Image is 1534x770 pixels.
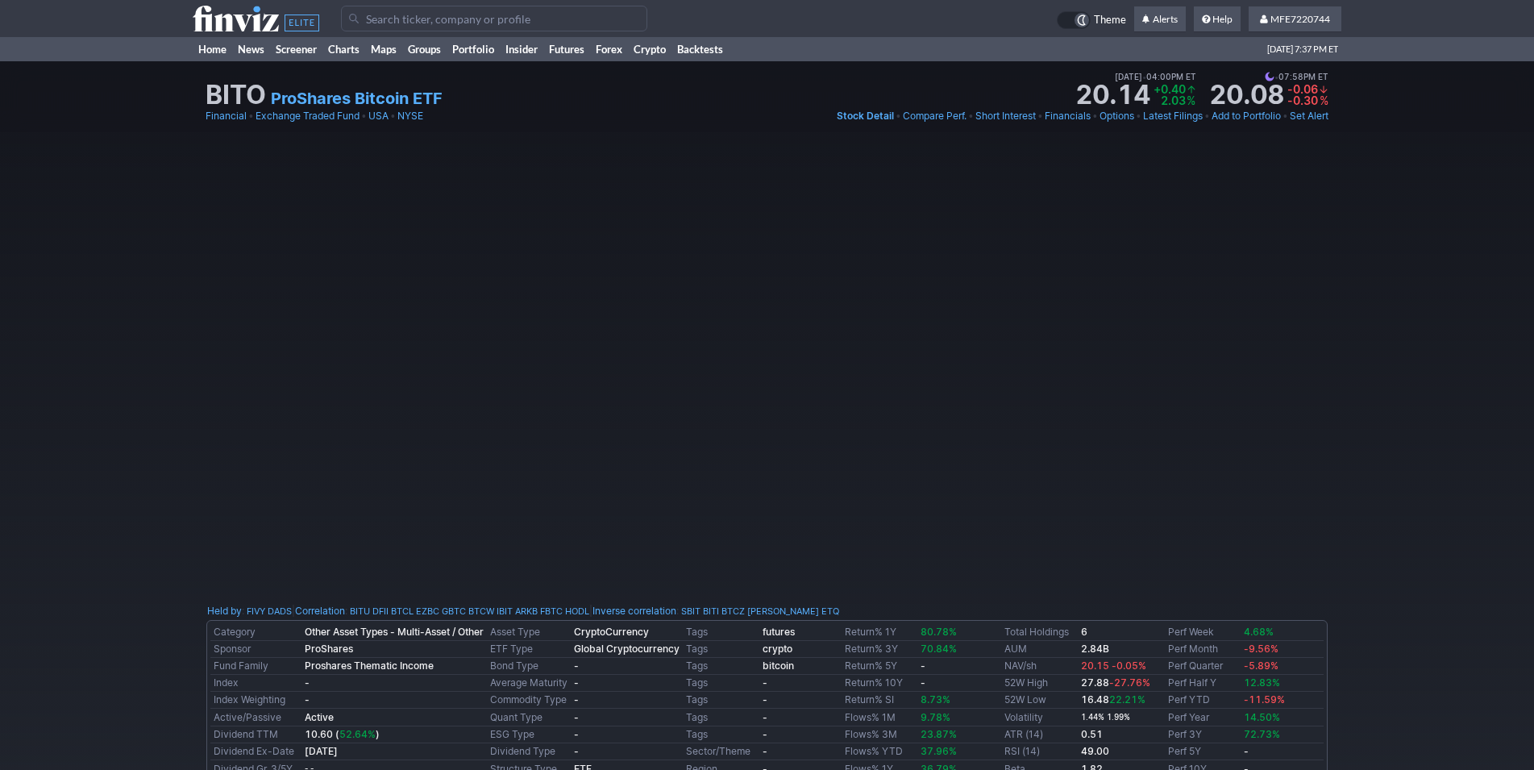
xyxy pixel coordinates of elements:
a: [PERSON_NAME] [747,603,819,619]
span: -0.30 [1287,94,1318,107]
div: | : [292,603,589,619]
a: Insider [500,37,543,61]
a: Set Alert [1290,108,1328,124]
a: Screener [270,37,322,61]
span: 12.83% [1244,676,1280,689]
td: NAV/sh [1001,658,1078,675]
td: Sector/Theme [683,743,759,760]
b: - [574,745,579,757]
b: Active [305,711,334,723]
span: [DATE] 04:00PM ET [1115,69,1196,84]
b: ProShares [305,643,353,655]
span: 23.87% [921,728,957,740]
a: Charts [322,37,365,61]
a: Home [193,37,232,61]
a: Groups [402,37,447,61]
strong: 20.14 [1075,82,1150,108]
b: - [763,745,767,757]
b: - [305,693,310,705]
td: Return% 10Y [842,675,917,692]
td: Quant Type [487,709,571,726]
b: Global Cryptocurrency [574,643,680,655]
td: RSI (14) [1001,743,1078,760]
b: - [763,728,767,740]
td: Average Maturity [487,675,571,692]
td: Perf Month [1165,641,1241,658]
a: Inverse correlation [592,605,676,617]
b: - [305,676,310,689]
b: 27.88 [1081,676,1150,689]
b: - [1244,745,1249,757]
td: Bond Type [487,658,571,675]
td: Flows% YTD [842,743,917,760]
span: 22.21% [1109,693,1145,705]
a: USA [368,108,389,124]
span: • [1274,69,1278,84]
span: 4.68% [1244,626,1274,638]
b: futures [763,626,795,638]
a: Add to Portfolio [1212,108,1281,124]
td: Perf YTD [1165,692,1241,709]
a: Dividend Ex-Date [214,745,294,757]
span: -11.59% [1244,693,1285,705]
span: • [1142,69,1146,84]
a: NYSE [397,108,423,124]
a: Forex [590,37,628,61]
a: GBTC [442,603,466,619]
b: Proshares Thematic Income [305,660,434,672]
td: ETF Type [487,641,571,658]
span: • [1092,108,1098,124]
td: AUM [1001,641,1078,658]
a: BTCW [468,603,494,619]
a: FBTC [540,603,563,619]
span: MFE7220744 [1270,13,1330,25]
a: SBIT [681,603,700,619]
b: CryptoCurrency [574,626,649,638]
a: MFE7220744 [1249,6,1341,32]
span: • [896,108,901,124]
td: Perf Quarter [1165,658,1241,675]
span: 80.78% [921,626,957,638]
span: • [1037,108,1043,124]
td: Index [210,675,301,692]
td: Asset Type [487,624,571,641]
a: DFII [372,603,389,619]
b: - [921,676,925,689]
td: Tags [683,709,759,726]
span: [DATE] 7:37 PM ET [1267,37,1338,61]
span: % [1320,94,1328,107]
b: 10.60 ( ) [305,728,380,740]
a: Crypto [628,37,671,61]
td: 52W High [1001,675,1078,692]
td: Commodity Type [487,692,571,709]
td: Return% 3Y [842,641,917,658]
a: [DATE] [305,745,338,757]
strong: 20.08 [1209,82,1284,108]
a: EZBC [416,603,439,619]
a: Financial [206,108,247,124]
span: 8.73% [921,693,950,705]
td: Tags [683,658,759,675]
span: • [1204,108,1210,124]
a: bitcoin [763,660,794,672]
span: 37.96% [921,745,957,757]
a: BTCZ [721,603,745,619]
div: | : [589,603,839,619]
td: Index Weighting [210,692,301,709]
td: Active/Passive [210,709,301,726]
span: • [1282,108,1288,124]
h1: BITO [206,82,266,108]
a: BTCL [391,603,414,619]
td: Tags [683,675,759,692]
td: Dividend Type [487,743,571,760]
b: - [574,728,579,740]
span: -0.06 [1287,82,1318,96]
span: +0.40 [1154,82,1186,96]
b: - [921,660,925,672]
td: Flows% 3M [842,726,917,743]
b: - [574,693,579,705]
span: • [1136,108,1141,124]
b: crypto [763,643,792,655]
a: DADS [268,603,292,619]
